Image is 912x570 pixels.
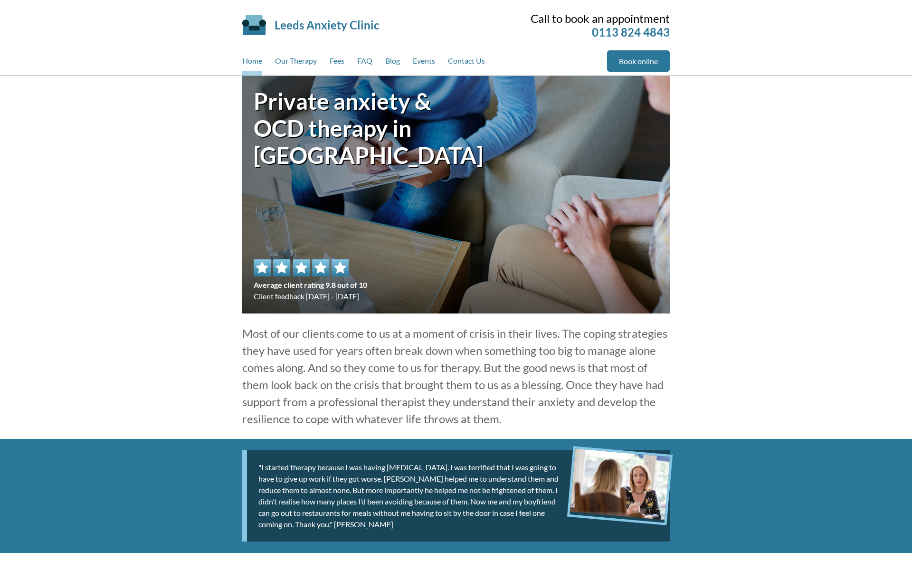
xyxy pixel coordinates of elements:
[275,18,379,32] a: Leeds Anxiety Clinic
[242,450,670,541] div: "I started therapy because I was having [MEDICAL_DATA]. I was terrified that I was going to have ...
[275,50,317,76] a: Our Therapy
[254,259,367,302] div: Client feedback [DATE] - [DATE]
[592,25,670,39] a: 0113 824 4843
[570,449,670,520] img: Friends talking
[357,50,372,76] a: FAQ
[413,50,435,76] a: Events
[254,279,367,291] span: Average client rating 9.8 out of 10
[448,50,485,76] a: Contact Us
[254,259,349,276] img: 5 star rating
[607,50,670,72] a: Book online
[254,87,456,169] h1: Private anxiety & OCD therapy in [GEOGRAPHIC_DATA]
[242,50,262,76] a: Home
[330,50,344,76] a: Fees
[242,325,670,427] p: Most of our clients come to us at a moment of crisis in their lives. The coping strategies they h...
[385,50,400,76] a: Blog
